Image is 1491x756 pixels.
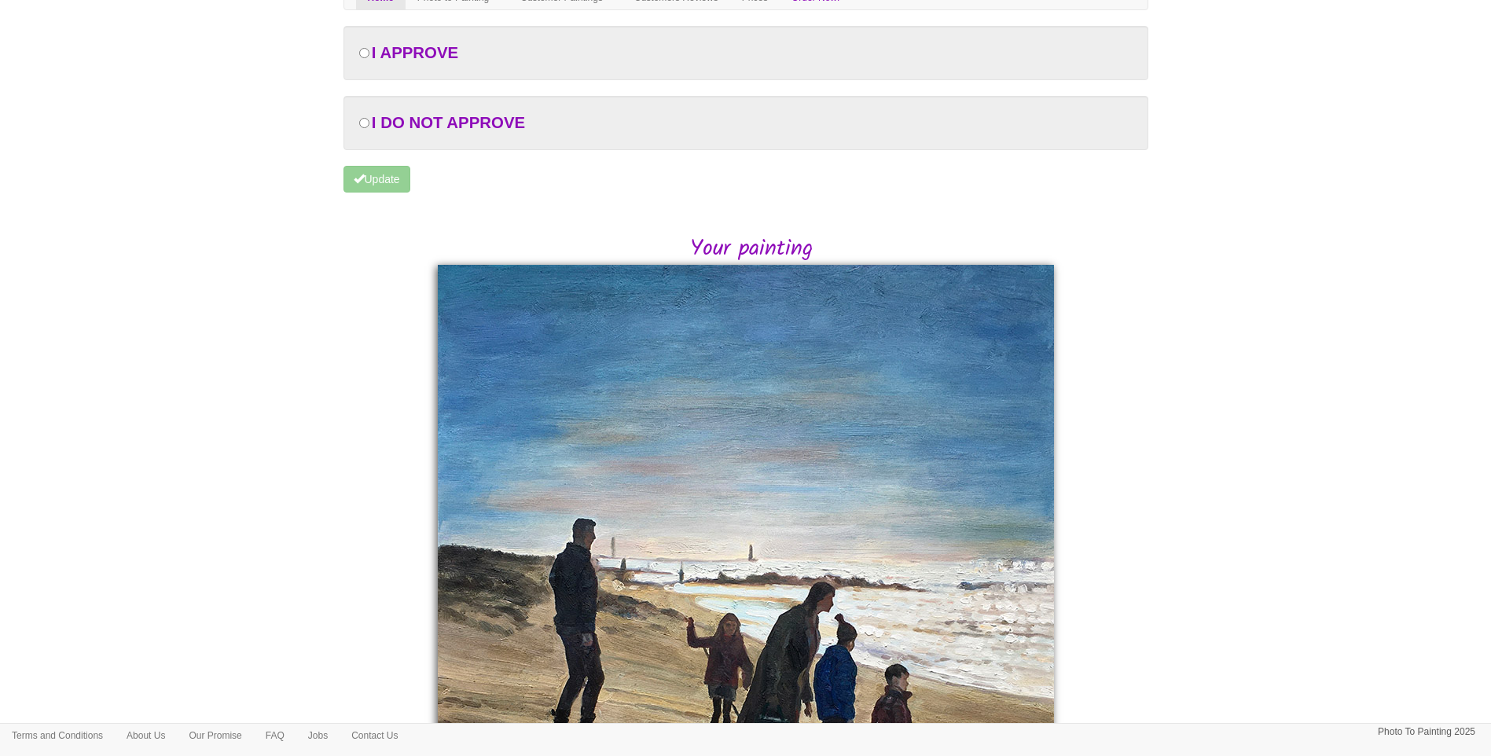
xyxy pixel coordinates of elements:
p: Photo To Painting 2025 [1378,724,1475,740]
a: Our Promise [177,724,253,747]
a: Contact Us [340,724,409,747]
span: I DO NOT APPROVE [372,114,525,131]
span: I APPROVE [372,44,458,61]
h2: Your painting [355,237,1148,262]
a: FAQ [254,724,296,747]
a: About Us [115,724,177,747]
a: Jobs [296,724,340,747]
